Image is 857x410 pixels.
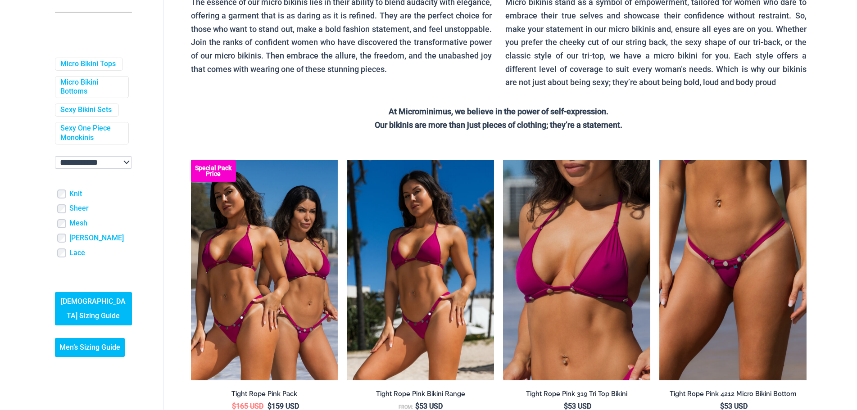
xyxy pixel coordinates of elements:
[347,160,494,380] img: Tight Rope Pink 319 Top 4228 Thong 05
[191,165,236,177] b: Special Pack Price
[69,248,85,258] a: Lace
[191,390,338,401] a: Tight Rope Pink Pack
[69,204,89,213] a: Sheer
[191,160,338,380] img: Collection Pack F
[659,160,807,380] a: Tight Rope Pink 319 4212 Micro 01Tight Rope Pink 319 4212 Micro 02Tight Rope Pink 319 4212 Micro 02
[191,160,338,380] a: Collection Pack F Collection Pack B (3)Collection Pack B (3)
[60,78,122,97] a: Micro Bikini Bottoms
[389,107,608,116] strong: At Microminimus, we believe in the power of self-expression.
[69,219,87,228] a: Mesh
[399,404,413,410] span: From:
[60,124,122,143] a: Sexy One Piece Monokinis
[347,390,494,398] h2: Tight Rope Pink Bikini Range
[191,390,338,398] h2: Tight Rope Pink Pack
[659,390,807,398] h2: Tight Rope Pink 4212 Micro Bikini Bottom
[659,390,807,401] a: Tight Rope Pink 4212 Micro Bikini Bottom
[69,189,82,199] a: Knit
[55,338,125,357] a: Men’s Sizing Guide
[55,156,132,169] select: wpc-taxonomy-pa_color-745982
[60,105,112,115] a: Sexy Bikini Sets
[659,160,807,380] img: Tight Rope Pink 319 4212 Micro 01
[347,390,494,401] a: Tight Rope Pink Bikini Range
[375,120,622,130] strong: Our bikinis are more than just pieces of clothing; they’re a statement.
[503,390,650,398] h2: Tight Rope Pink 319 Tri Top Bikini
[347,160,494,380] a: Tight Rope Pink 319 Top 4228 Thong 05Tight Rope Pink 319 Top 4228 Thong 06Tight Rope Pink 319 Top...
[60,59,116,69] a: Micro Bikini Tops
[503,390,650,401] a: Tight Rope Pink 319 Tri Top Bikini
[503,160,650,380] img: Tight Rope Pink 319 Top 01
[55,292,132,325] a: [DEMOGRAPHIC_DATA] Sizing Guide
[503,160,650,380] a: Tight Rope Pink 319 Top 01Tight Rope Pink 319 Top 4228 Thong 06Tight Rope Pink 319 Top 4228 Thong 06
[69,234,124,243] a: [PERSON_NAME]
